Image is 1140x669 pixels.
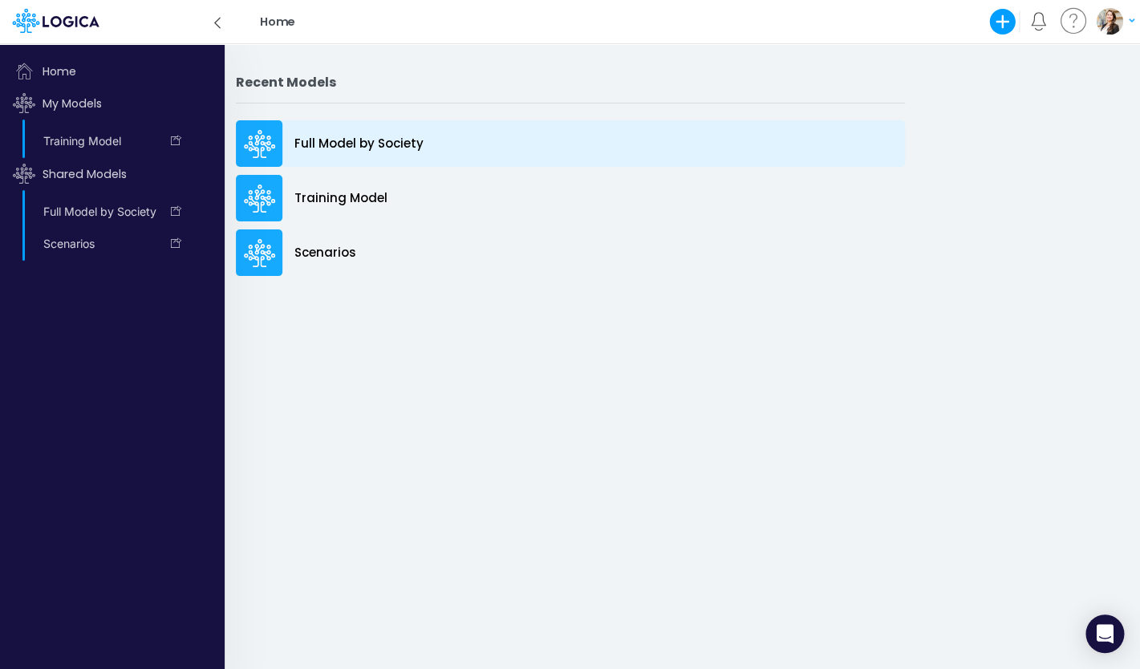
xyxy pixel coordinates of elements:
p: Training Model [294,189,387,208]
a: Scenarios [236,225,905,280]
a: Notifications [1029,12,1048,30]
span: Click to sort models list by update time order [6,158,223,190]
a: Full Model by Society [236,116,905,171]
span: Home [6,55,223,87]
a: Training Model [236,171,905,225]
p: Home [260,13,294,30]
a: Full Model by Society [32,199,160,225]
div: Open Intercom Messenger [1085,614,1124,653]
p: Full Model by Society [294,135,424,153]
a: Training Model [32,128,160,154]
a: Scenarios [32,231,160,257]
span: Click to sort models list by update time order [6,87,223,120]
p: Scenarios [294,244,356,262]
h2: Recent Models [236,75,905,90]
